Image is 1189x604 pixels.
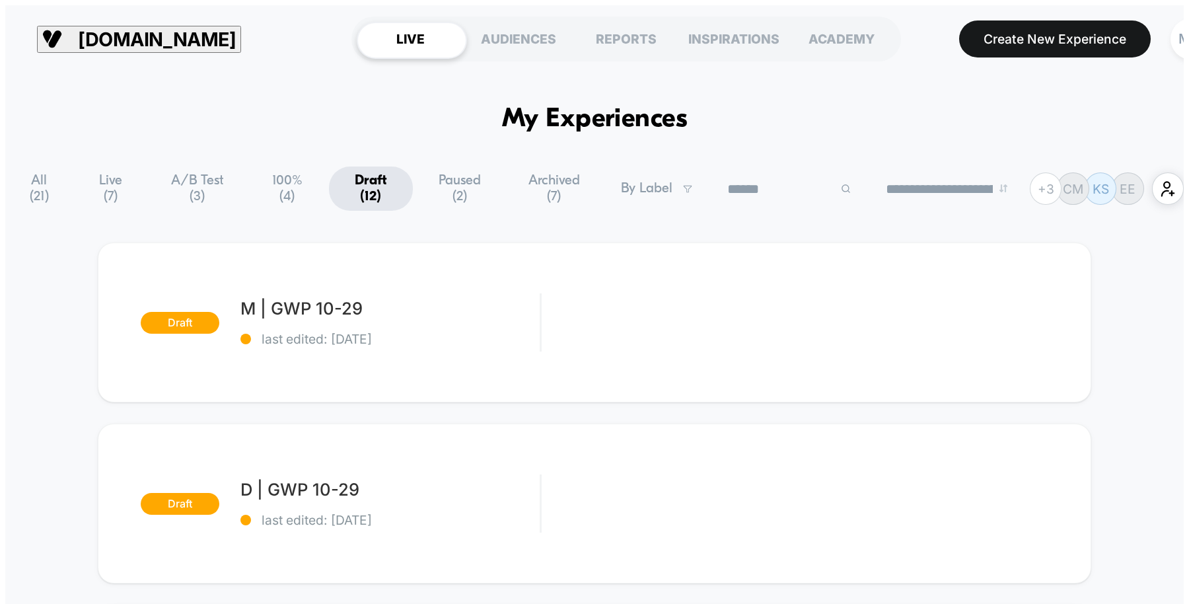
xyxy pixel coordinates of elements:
[240,331,540,347] span: last edited: [DATE]
[621,181,672,197] span: By Label
[464,22,572,56] div: AUDIENCES
[1063,181,1083,197] p: CM
[1120,181,1135,197] p: EE
[42,29,62,49] img: Visually logo
[357,22,464,56] div: LIVE
[1093,181,1109,197] p: KS
[37,26,241,53] button: [DOMAIN_NAME]
[240,298,540,319] span: M | GWP 10-29
[141,493,219,515] span: draft
[999,184,1007,192] img: end
[149,167,246,211] span: A/B Test ( 3 )
[248,167,326,211] span: 100% ( 4 )
[507,167,602,211] span: Archived ( 7 )
[788,22,896,56] div: ACADEMY
[5,167,73,211] span: All ( 21 )
[240,479,540,500] span: D | GWP 10-29
[76,167,145,211] span: Live ( 7 )
[416,167,503,211] span: Paused ( 2 )
[572,22,680,56] div: REPORTS
[240,512,540,528] span: last edited: [DATE]
[329,167,413,211] span: Draft ( 12 )
[1030,172,1062,204] div: + 3
[680,22,788,56] div: INSPIRATIONS
[78,28,236,51] span: [DOMAIN_NAME]
[502,104,688,135] h1: My Experiences
[141,312,219,334] span: draft
[959,20,1151,57] button: Create New Experience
